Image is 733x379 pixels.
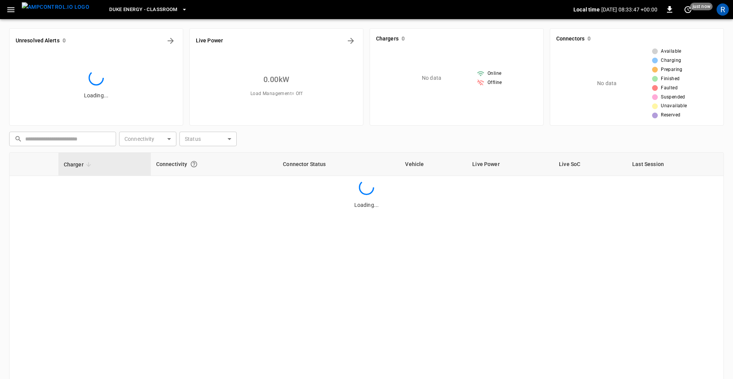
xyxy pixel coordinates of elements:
button: Energy Overview [345,35,357,47]
h6: Connectors [556,35,584,43]
span: Loading... [84,92,108,98]
span: Loading... [354,202,379,208]
h6: Unresolved Alerts [16,37,60,45]
span: Charging [661,57,681,65]
h6: 0 [402,35,405,43]
span: Unavailable [661,102,687,110]
span: Finished [661,75,680,83]
p: [DATE] 08:33:47 +00:00 [601,6,657,13]
h6: Chargers [376,35,399,43]
th: Live SoC [554,153,627,176]
span: Suspended [661,94,685,101]
th: Last Session [627,153,723,176]
span: Reserved [661,111,680,119]
span: Available [661,48,681,55]
button: All Alerts [165,35,177,47]
span: Load Management = Off [250,90,302,98]
h6: 0 [63,37,66,45]
span: Online [488,70,501,77]
h6: Live Power [196,37,223,45]
span: Duke Energy - Classroom [109,5,178,14]
span: Preparing [661,66,683,74]
p: No data [597,79,617,87]
img: ampcontrol.io logo [22,2,89,12]
button: Duke Energy - Classroom [106,2,191,17]
p: Local time [573,6,600,13]
h6: 0.00 kW [263,73,289,85]
h6: 0 [588,35,591,43]
th: Connector Status [278,153,400,176]
span: Offline [488,79,502,87]
button: set refresh interval [682,3,694,16]
span: Faulted [661,84,678,92]
th: Live Power [467,153,554,176]
span: just now [690,3,713,10]
p: No data [422,74,441,82]
button: Connection between the charger and our software. [187,157,201,171]
div: profile-icon [717,3,729,16]
div: Connectivity [156,157,273,171]
th: Vehicle [400,153,467,176]
span: Charger [64,160,94,169]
